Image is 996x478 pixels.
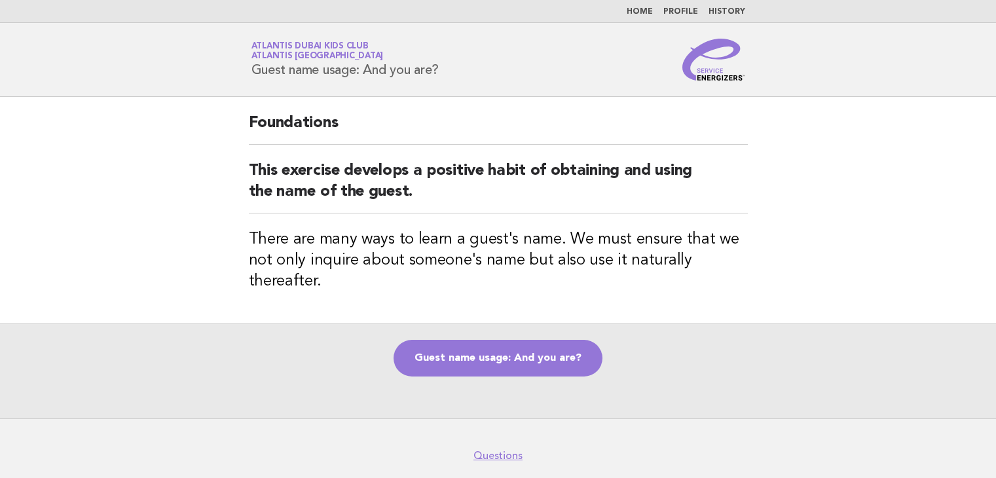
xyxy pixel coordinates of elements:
a: Guest name usage: And you are? [394,340,602,377]
h2: This exercise develops a positive habit of obtaining and using the name of the guest. [249,160,748,213]
h3: There are many ways to learn a guest's name. We must ensure that we not only inquire about someon... [249,229,748,292]
img: Service Energizers [682,39,745,81]
a: Questions [473,449,523,462]
a: History [709,8,745,16]
a: Profile [663,8,698,16]
a: Home [627,8,653,16]
h2: Foundations [249,113,748,145]
span: Atlantis [GEOGRAPHIC_DATA] [251,52,384,61]
h1: Guest name usage: And you are? [251,43,439,77]
a: Atlantis Dubai Kids ClubAtlantis [GEOGRAPHIC_DATA] [251,42,384,60]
